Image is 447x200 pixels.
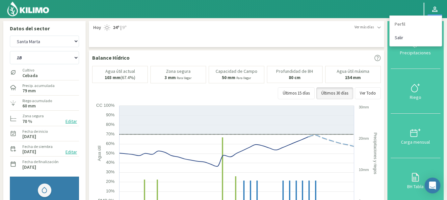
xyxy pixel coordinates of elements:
text: 90% [106,112,115,117]
a: Perfil [390,17,442,31]
b: 50 mm [222,74,235,80]
label: Cebada [22,73,38,78]
b: 3 mm [165,74,176,80]
div: Open Intercom Messenger [425,178,440,193]
text: 20% [106,179,115,184]
div: Carga mensual [393,140,438,144]
label: [DATE] [22,150,36,154]
label: Precip. acumulada [22,83,55,89]
label: 60 mm [22,104,36,108]
span: Hoy [92,24,101,31]
p: Datos del sector [10,24,79,32]
text: 60% [106,141,115,146]
p: Agua útil máxima [337,69,369,74]
text: 20mm [359,136,369,140]
div: Precipitaciones [393,50,438,55]
button: Últimos 15 días [278,87,315,99]
text: Precipitaciones y riegos [373,132,378,174]
text: 30mm [359,105,369,109]
p: Capacidad de Campo [216,69,257,74]
text: Agua útil [97,146,102,161]
label: Fecha de finalización [22,159,59,165]
span: | [120,24,121,31]
button: Carga mensual [391,114,440,158]
text: 40% [106,160,115,165]
img: Kilimo [7,1,50,17]
strong: 24º [113,24,119,30]
button: Precipitaciones [391,24,440,69]
label: Zona segura [22,113,44,119]
span: 9º [121,24,126,31]
small: Para llegar [177,76,192,80]
button: Últimos 30 días [316,87,353,99]
text: 80% [106,122,115,127]
div: Riego [393,95,438,100]
button: Editar [64,118,79,125]
p: Balance Hídrico [92,54,130,62]
p: Zona segura [166,69,191,74]
label: Fecha de inicio [22,129,48,134]
text: 10mm [359,168,369,172]
span: Ver más días [355,24,374,30]
label: [DATE] [22,165,36,169]
text: CC 100% [96,103,115,108]
label: Fecha de siembra [22,144,53,150]
text: 70% [106,131,115,136]
label: Cultivo [22,67,38,73]
label: Riego acumulado [22,98,52,104]
text: 30% [106,169,115,174]
p: (67.4%) [105,75,135,80]
p: Agua útil actual [105,69,135,74]
button: Riego [391,69,440,113]
p: Profundidad de BH [276,69,313,74]
div: BH Tabla [393,184,438,189]
label: 79 mm [22,89,36,93]
button: Editar [64,148,79,156]
b: 103 mm [105,74,120,80]
button: Ver Todo [355,87,381,99]
small: Para llegar [236,76,251,80]
label: 70 % [22,119,32,124]
b: 154 mm [345,74,361,80]
label: [DATE] [22,134,36,139]
a: Salir [390,31,442,44]
text: 10% [106,188,115,193]
b: 80 cm [289,74,301,80]
text: 50% [106,151,115,156]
